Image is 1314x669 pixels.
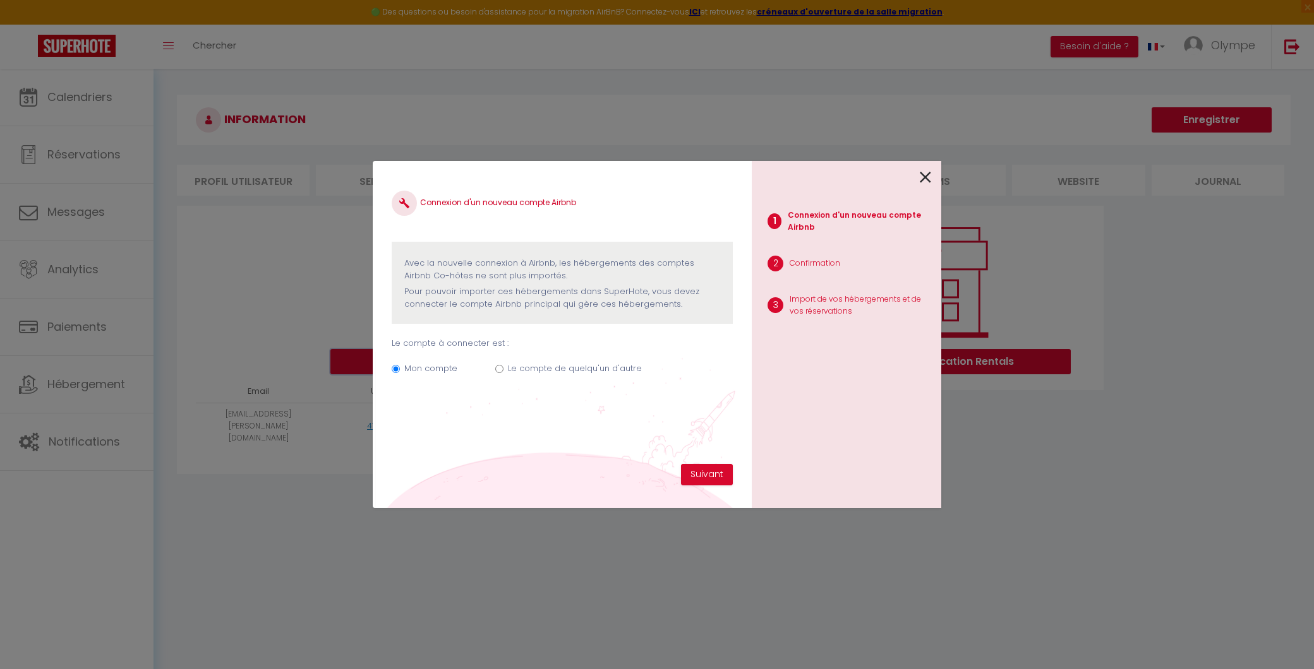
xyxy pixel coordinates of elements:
p: Connexion d'un nouveau compte Airbnb [788,210,931,234]
p: Confirmation [790,258,840,269]
label: Le compte de quelqu'un d'autre [508,362,642,375]
p: Import de vos hébergements et de vos réservations [790,293,931,317]
button: Ouvrir le widget de chat LiveChat [10,5,48,43]
iframe: Chat [1260,612,1305,660]
label: Mon compte [404,362,457,375]
h4: Connexion d'un nouveau compte Airbnb [392,191,733,216]
p: Le compte à connecter est : [392,337,733,350]
p: Pour pouvoir importer ces hébergements dans SuperHote, vous devez connecter le compte Airbnb prin... [404,285,720,311]
p: Avec la nouvelle connexion à Airbnb, les hébergements des comptes Airbnb Co-hôtes ne sont plus im... [404,257,720,283]
span: 1 [768,213,781,229]
span: 2 [768,256,783,271]
button: Suivant [681,464,733,485]
span: 3 [768,297,783,313]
